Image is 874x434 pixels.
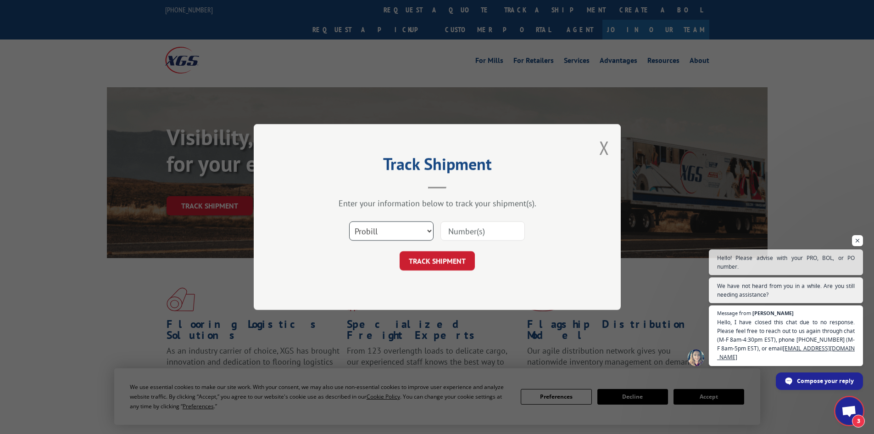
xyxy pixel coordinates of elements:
div: Enter your information below to track your shipment(s). [300,198,575,209]
span: Message from [717,310,751,316]
button: Close modal [599,135,609,160]
span: Hello! Please advise with your PRO, BOL, or PO number. [717,254,855,271]
span: 3 [852,415,865,428]
a: Open chat [835,397,863,425]
input: Number(s) [440,221,525,241]
span: Compose your reply [797,373,854,389]
button: TRACK SHIPMENT [400,251,475,271]
span: [PERSON_NAME] [752,310,794,316]
span: Hello, I have closed this chat due to no response. Please feel free to reach out to us again thro... [717,318,855,361]
span: We have not heard from you in a while. Are you still needing assistance? [717,282,855,299]
h2: Track Shipment [300,158,575,175]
